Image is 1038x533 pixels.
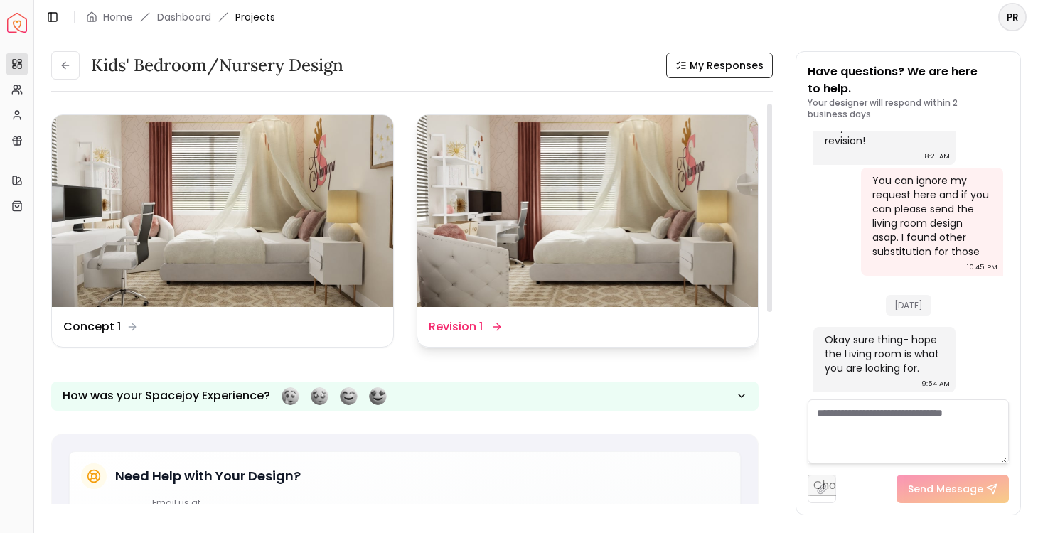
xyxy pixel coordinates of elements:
[63,387,270,404] p: How was your Spacejoy Experience?
[157,10,211,24] a: Dashboard
[924,149,950,163] div: 8:21 AM
[103,10,133,24] a: Home
[417,115,759,307] img: Revision 1
[115,466,301,486] h5: Need Help with Your Design?
[808,97,1009,120] p: Your designer will respond within 2 business days.
[86,10,275,24] nav: breadcrumb
[63,318,121,335] dd: Concept 1
[998,3,1027,31] button: PR
[872,173,989,259] div: You can ignore my request here and if you can please send the living room design asap. I found ot...
[51,382,759,411] button: How was your Spacejoy Experience?Feeling terribleFeeling badFeeling goodFeeling awesome
[921,377,950,391] div: 9:54 AM
[7,13,27,33] img: Spacejoy Logo
[967,260,997,274] div: 10:45 PM
[235,10,275,24] span: Projects
[690,58,764,72] span: My Responses
[886,295,931,316] span: [DATE]
[417,114,759,348] a: Revision 1Revision 1
[52,115,393,307] img: Concept 1
[7,13,27,33] a: Spacejoy
[1000,4,1025,30] span: PR
[808,63,1009,97] p: Have questions? We are here to help.
[152,497,250,509] p: Email us at
[825,333,941,375] div: Okay sure thing- hope the Living room is what you are looking for.
[429,318,483,335] dd: Revision 1
[91,54,343,77] h3: Kids' Bedroom/Nursery Design
[51,114,394,348] a: Concept 1Concept 1
[666,53,773,78] button: My Responses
